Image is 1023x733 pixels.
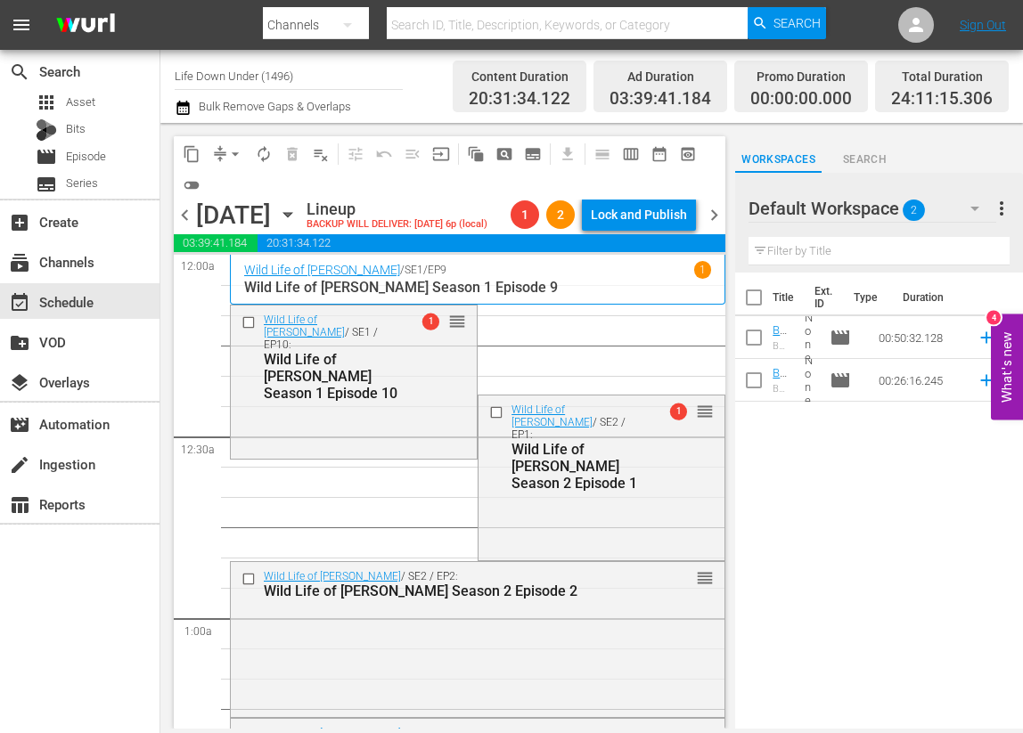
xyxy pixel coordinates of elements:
[773,273,804,322] th: Title
[582,136,617,171] span: Day Calendar View
[991,314,1023,419] button: Open Feedback Widget
[9,332,30,354] span: create_new_folder
[700,264,706,276] p: 1
[749,183,996,233] div: Default Workspace
[511,403,646,492] div: / SE2 / EP1:
[264,314,345,338] a: Wild Life of [PERSON_NAME]
[9,292,30,314] span: Schedule
[312,145,330,163] span: playlist_remove_outlined
[177,140,206,168] span: Copy Lineup
[66,120,86,138] span: Bits
[547,136,582,171] span: Download as CSV
[524,145,542,163] span: subtitles_outlined
[66,94,95,111] span: Asset
[264,570,634,599] div: / SE2 / EP2:
[977,371,996,390] svg: Add to Schedule
[872,316,970,359] td: 00:50:32.128
[196,100,351,113] span: Bulk Remove Gaps & Overlaps
[495,145,513,163] span: pageview_outlined
[696,568,714,586] button: reorder
[582,199,696,231] button: Lock and Publish
[843,273,892,322] th: Type
[469,89,570,110] span: 20:31:34.122
[651,145,668,163] span: date_range_outlined
[428,264,446,276] p: EP9
[11,14,32,36] span: menu
[991,187,1012,230] button: more_vert
[9,494,30,516] span: Reports
[773,366,790,513] a: Bondi Vet Season 1 Episode 5
[679,145,697,163] span: preview_outlined
[264,582,634,599] div: Wild Life of [PERSON_NAME] Season 2 Episode 2
[196,200,271,230] div: [DATE]
[670,403,687,420] span: 1
[892,273,999,322] th: Duration
[977,328,996,347] svg: Add to Schedule
[610,89,711,110] span: 03:39:41.184
[830,370,851,391] span: Episode
[696,402,714,419] button: reorder
[773,340,790,352] div: Bondi Vet Season 7 Episode 12
[448,312,466,331] span: reorder
[610,64,711,89] div: Ad Duration
[258,234,725,252] span: 20:31:34.122
[9,252,30,273] span: Channels
[960,18,1006,32] a: Sign Out
[370,140,398,168] span: Revert to Primary Episode
[591,199,687,231] div: Lock and Publish
[830,327,851,348] span: Episode
[798,316,822,359] td: None
[174,234,258,252] span: 03:39:41.184
[798,359,822,402] td: None
[400,264,405,276] p: /
[250,140,278,168] span: Loop Content
[617,140,645,168] span: Week Calendar View
[467,145,485,163] span: auto_awesome_motion_outlined
[9,454,30,476] span: Ingestion
[264,570,401,582] a: Wild Life of [PERSON_NAME]
[9,61,30,83] span: Search
[822,151,908,169] span: Search
[750,64,852,89] div: Promo Duration
[511,403,593,428] a: Wild Life of [PERSON_NAME]
[405,264,428,276] p: SE1 /
[674,140,702,168] span: View Backup
[511,441,646,492] div: Wild Life of [PERSON_NAME] Season 2 Episode 1
[9,212,30,233] span: Create
[773,383,790,395] div: Bondi Vet Season 1 Episode 5
[773,323,790,671] a: Bondi Vet Season 7 Episode 12 (Bondi Vet Season 7 Episode 12 (VARIANT))
[36,119,57,141] div: Bits
[307,219,487,231] div: BACKUP WILL DELIVER: [DATE] 6p (local)
[735,151,822,169] span: Workspaces
[9,372,30,394] span: Overlays
[448,312,466,330] button: reorder
[432,145,450,163] span: input
[244,279,711,296] p: Wild Life of [PERSON_NAME] Season 1 Episode 9
[622,145,640,163] span: calendar_view_week_outlined
[748,7,826,39] button: Search
[469,64,570,89] div: Content Duration
[255,145,273,163] span: autorenew_outlined
[903,191,925,229] span: 2
[703,204,725,226] span: chevron_right
[696,402,714,421] span: reorder
[36,174,57,195] span: Series
[264,351,398,402] div: Wild Life of [PERSON_NAME] Season 1 Episode 10
[519,140,547,168] span: Create Series Block
[750,89,852,110] span: 00:00:00.000
[66,175,98,192] span: Series
[872,359,970,402] td: 00:26:16.245
[773,7,821,39] span: Search
[307,200,487,219] div: Lineup
[66,148,106,166] span: Episode
[183,176,201,194] span: toggle_off
[546,208,575,222] span: 2
[9,414,30,436] span: Automation
[174,204,196,226] span: chevron_left
[696,568,714,588] span: reorder
[891,64,993,89] div: Total Duration
[455,136,490,171] span: Refresh All Search Blocks
[991,198,1012,219] span: more_vert
[36,146,57,167] span: Episode
[804,273,843,322] th: Ext. ID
